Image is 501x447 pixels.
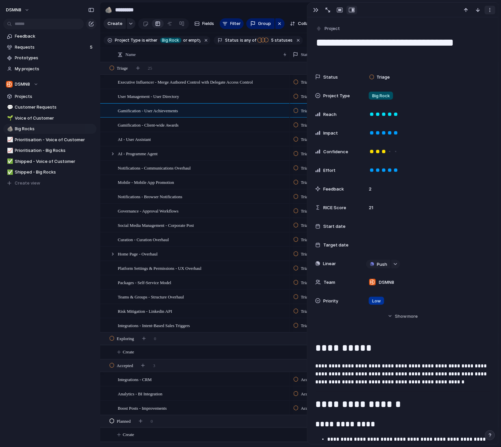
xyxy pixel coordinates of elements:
[269,37,293,43] span: statuses
[15,169,94,176] span: Shipped - Big Rocks
[324,279,335,286] span: Team
[6,137,13,143] button: 📈
[3,102,97,112] a: 💬Customer Requests
[301,51,312,58] span: Status
[301,308,312,315] span: Triage
[323,223,346,230] span: Start date
[118,293,184,300] span: Teams & Groups - Structure Overhaul
[162,37,179,43] span: Big Rock
[151,418,153,425] span: 0
[6,169,13,176] button: ✅
[3,178,97,188] button: Create view
[301,376,317,383] span: Accepted
[366,260,390,268] button: Push
[301,265,312,272] span: Triage
[15,158,94,165] span: Shipped - Voice of Customer
[3,113,97,123] a: 🌱Voice of Customer
[301,222,312,229] span: Triage
[15,93,94,100] span: Projects
[258,20,271,27] span: Group
[103,5,114,15] button: 🪨
[315,310,490,322] button: Showmore
[3,146,97,156] a: 📈Prioritisation - Big Rocks
[105,5,112,14] div: 🪨
[15,104,94,111] span: Customer Requests
[366,186,374,193] span: 2
[192,18,217,29] button: Fields
[287,18,319,29] button: Collapse
[301,179,312,186] span: Triage
[323,205,346,211] span: RICE Score
[323,242,349,248] span: Target date
[6,115,13,122] button: 🌱
[301,122,312,129] span: Triage
[306,36,340,45] button: Add filter
[118,178,174,186] span: Mobile - Mobile App Promotion
[239,37,258,44] button: isany of
[118,321,190,329] span: Integrations - Intent-Based Sales Triggers
[325,25,340,32] span: Project
[90,44,94,51] span: 5
[7,158,12,165] div: ✅
[301,194,312,200] span: Triage
[118,92,179,100] span: User Management - User Directory
[118,150,158,157] span: AI - Programme Agent
[243,37,256,43] span: any of
[3,157,97,167] div: ✅Shipped - Voice of Customer
[117,362,133,369] span: Accepted
[395,313,407,320] span: Show
[118,404,167,412] span: Boost Posts - Improvements
[118,375,152,383] span: Integrations - CRM
[372,298,381,304] span: Low
[3,79,97,89] button: DSMN8
[15,137,94,143] span: Prioritisation - Voice of Customer
[301,236,312,243] span: Triage
[15,147,94,154] span: Prioritisation - Big Rocks
[301,251,312,257] span: Triage
[118,193,182,200] span: Notifications - Browser Notifications
[117,65,128,72] span: Triage
[153,362,155,369] span: 3
[3,167,97,177] a: ✅Shipped - Big Rocks
[323,130,338,137] span: Impact
[118,264,201,272] span: Platform Settings & Permissions - UX Overhaul
[108,20,123,27] span: Create
[148,65,152,72] span: 25
[3,53,97,63] a: Prototypes
[115,37,140,43] span: Project Type
[140,37,159,44] button: iseither
[125,51,136,58] span: Name
[301,151,312,157] span: Triage
[7,125,12,133] div: 🪨
[301,136,312,143] span: Triage
[104,18,126,29] button: Create
[154,335,156,342] span: 0
[118,78,253,86] span: Executive Influencer - Merge Authored Control with Delegate Access Control
[372,93,390,99] span: Big Rock
[301,208,312,215] span: Triage
[15,180,41,187] span: Create view
[118,390,162,397] span: Analytics - BI Integration
[7,147,12,155] div: 📈
[118,207,178,215] span: Governance - Approval Workflows
[15,33,94,40] span: Feedback
[323,186,344,193] span: Feedback
[6,7,21,13] span: DSMN8
[3,135,97,145] a: 📈Prioritisation - Voice of Customer
[123,431,134,438] span: Create
[315,24,342,34] button: Project
[202,20,214,27] span: Fields
[301,294,312,300] span: Triage
[366,201,376,211] span: 21
[301,165,312,172] span: Triage
[246,18,275,29] button: Group
[323,298,338,304] span: Priority
[6,126,13,132] button: 🪨
[3,92,97,102] a: Projects
[15,115,94,122] span: Voice of Customer
[377,261,387,268] span: Push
